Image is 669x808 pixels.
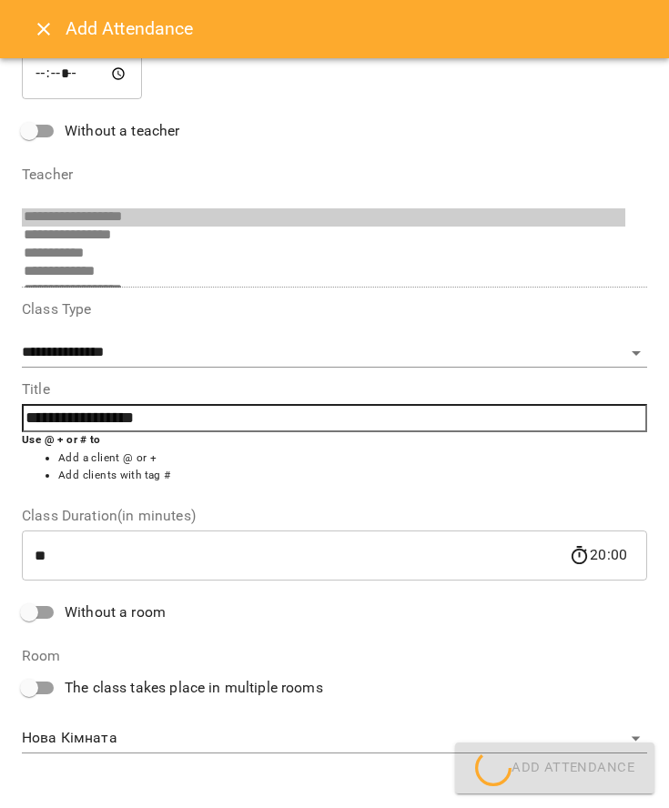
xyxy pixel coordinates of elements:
div: Нова Кімната [22,724,647,753]
b: Use @ + or # to [22,433,101,446]
label: Teacher [22,167,647,182]
button: Close [22,7,66,51]
span: The class takes place in multiple rooms [65,677,323,699]
h6: Add Attendance [66,15,647,43]
li: Add clients with tag # [58,467,647,485]
label: Title [22,382,647,397]
label: Room [22,649,647,663]
span: Without a teacher [65,120,180,142]
span: Without a room [65,601,166,623]
label: Class Duration(in minutes) [22,509,647,523]
li: Add a client @ or + [58,449,647,468]
label: Class Type [22,302,647,317]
